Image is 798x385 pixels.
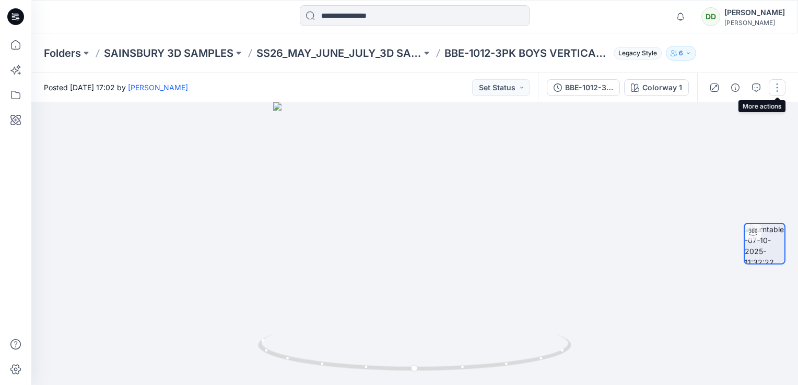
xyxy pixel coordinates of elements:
[44,82,188,93] span: Posted [DATE] 17:02 by
[679,47,683,59] p: 6
[666,46,696,61] button: 6
[444,46,609,61] p: BBE-1012-3PK BOYS VERTICAL STRIPE SUMMER VIBES GWM ZIP THRU SLEEPSUIT
[256,46,421,61] a: SS26_MAY_JUNE_JULY_3D SAMPLES
[565,82,613,93] div: BBE-1012-3PK BOYS VERTICAL STRIPE SUMMER VIBES GWM ZIP THRU SLEEPSUIT-COMMENT 02
[128,83,188,92] a: [PERSON_NAME]
[609,46,662,61] button: Legacy Style
[724,6,785,19] div: [PERSON_NAME]
[724,19,785,27] div: [PERSON_NAME]
[614,47,662,59] span: Legacy Style
[104,46,233,61] a: SAINSBURY 3D SAMPLES
[701,7,720,26] div: DD
[642,82,682,93] div: Colorway 1
[727,79,744,96] button: Details
[745,224,784,263] img: turntable-07-10-2025-11:32:22
[624,79,689,96] button: Colorway 1
[44,46,81,61] a: Folders
[547,79,620,96] button: BBE-1012-3PK BOYS VERTICAL STRIPE SUMMER VIBES GWM ZIP THRU SLEEPSUIT-COMMENT 02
